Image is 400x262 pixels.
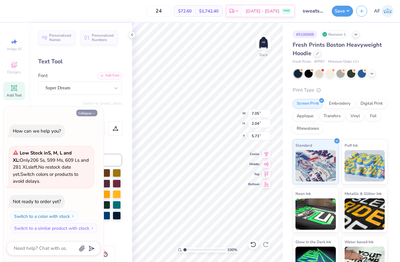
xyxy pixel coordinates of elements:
span: Middle [248,162,259,166]
img: Standard [295,150,336,181]
button: Save [332,6,353,17]
span: Metallic & Glitter Ink [345,190,382,197]
label: Font [38,72,48,79]
div: Applique [293,112,318,121]
span: Only 206 Ss, 599 Ms, 609 Ls and 281 XLs left. Switch colors or products to avoid delays. [13,150,89,184]
span: Image AI [7,46,22,51]
div: Back [259,52,268,58]
div: Rhinestones [293,124,323,134]
span: Puff Ink [345,142,358,149]
div: Digital Print [356,99,387,108]
div: Vinyl [346,112,364,121]
span: 100 % [227,247,237,253]
span: Glow in the Dark Ink [295,238,331,245]
div: Not ready to order yet? [13,198,61,205]
span: Water based Ink [345,238,373,245]
span: # FP87 [314,59,325,65]
span: [DATE] - [DATE] [246,8,279,14]
div: Foil [366,112,381,121]
a: AF [374,5,394,17]
span: AF [374,8,380,15]
input: – – [146,5,171,17]
div: Revision 1 [321,30,349,38]
span: Fresh Prints [293,59,311,65]
span: $72.60 [178,8,192,14]
span: Fresh Prints Boston Heavyweight Hoodie [293,41,382,57]
span: Personalized Names [49,33,71,42]
span: $1,742.40 [199,8,218,14]
img: Back [257,36,270,49]
span: Designs [7,70,21,75]
img: Switch to a similar product with stock [90,226,94,230]
img: Metallic & Glitter Ink [345,198,385,230]
span: Standard [295,142,312,149]
strong: Low Stock in S, M, L and XL : [13,150,72,163]
div: Transfers [320,112,345,121]
div: Screen Print [293,99,323,108]
img: Puff Ink [345,150,385,181]
button: Switch to a similar product with stock [11,223,98,233]
img: Switch to a color with stock [71,214,75,218]
button: Switch to a color with stock [11,211,78,221]
span: FREE [283,9,290,13]
span: No restock date yet. [13,164,71,177]
img: Ana Francesca Bustamante [382,5,394,17]
div: How can we help you? [13,128,61,134]
div: Print Type [293,86,387,94]
div: Add Font [97,72,122,79]
span: Minimum Order: 12 + [328,59,359,65]
div: # 510696B [293,30,317,38]
button: Collapse [76,110,97,116]
img: Neon Ink [295,198,336,230]
span: Center [248,152,259,156]
input: Untitled Design [298,5,329,17]
span: Personalized Numbers [92,33,114,42]
span: Top [248,172,259,176]
span: Neon Ink [295,190,311,197]
button: Switch to Greek Letters [83,101,122,106]
div: Embroidery [325,99,355,108]
div: Text Tool [38,57,122,66]
span: Bottom [248,182,259,186]
span: Add Text [7,93,22,98]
